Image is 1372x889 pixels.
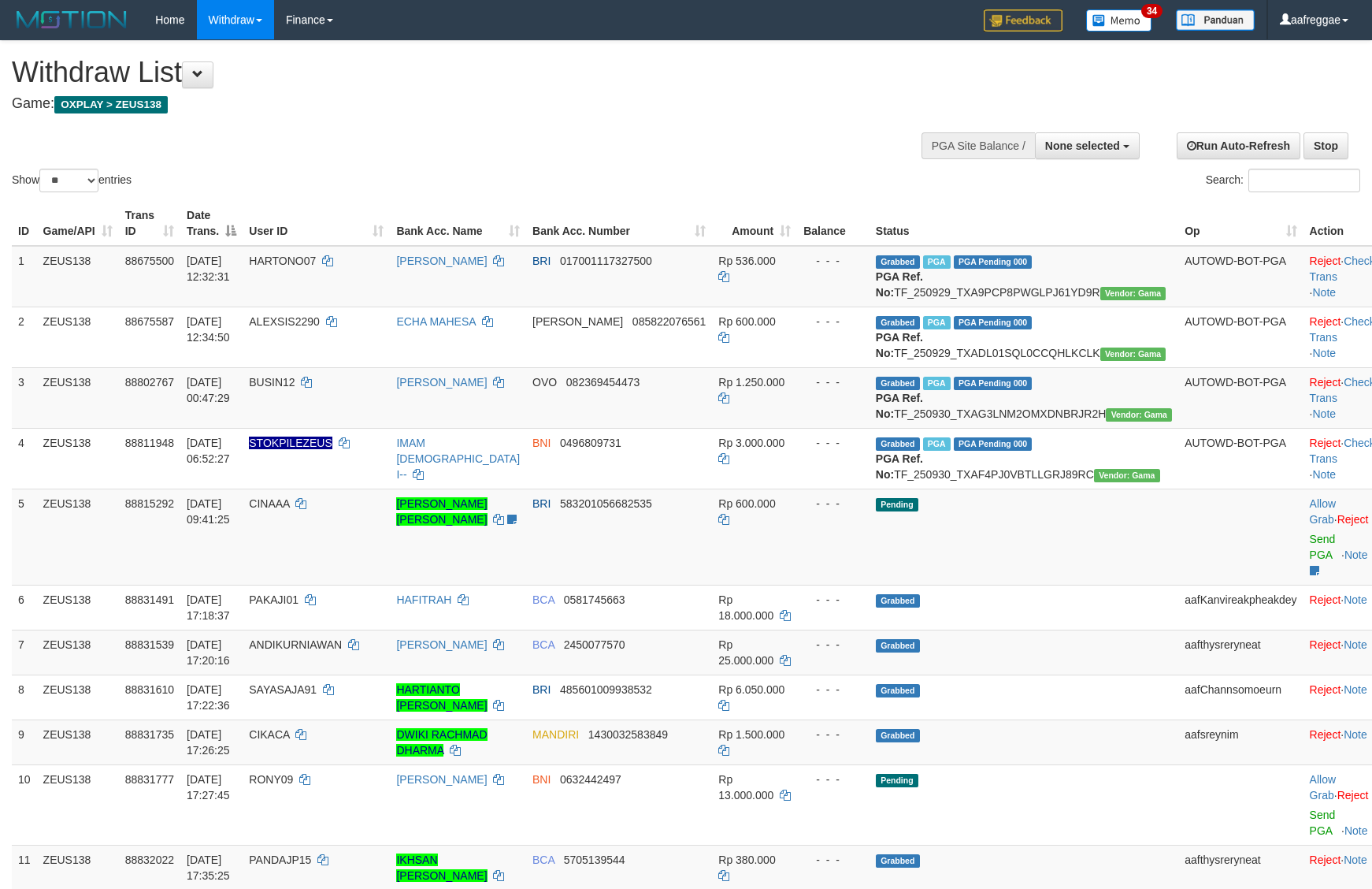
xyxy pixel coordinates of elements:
span: Grabbed [876,684,920,697]
td: 10 [12,764,37,845]
span: Vendor URL: https://trx31.1velocity.biz [1100,287,1166,300]
th: Game/API: activate to sort column ascending [37,201,119,246]
div: - - - [803,852,863,868]
div: - - - [803,435,863,451]
a: [PERSON_NAME] [PERSON_NAME] [396,497,487,526]
td: aafChannsomoeurn [1178,675,1303,720]
b: PGA Ref. No: [876,452,923,481]
span: [DATE] 12:32:31 [187,255,230,283]
span: BUSIN12 [249,376,295,389]
span: Marked by aafsreyleap [923,437,951,451]
span: Grabbed [876,437,920,451]
span: [DATE] 17:20:16 [187,638,230,667]
span: CINAAA [249,497,289,510]
span: PAKAJI01 [249,593,299,606]
th: ID [12,201,37,246]
span: [DATE] 06:52:27 [187,437,230,465]
div: - - - [803,682,863,697]
span: RONY09 [249,773,293,786]
a: Reject [1310,593,1341,606]
span: 88831610 [125,683,174,696]
span: [DATE] 17:26:25 [187,728,230,757]
span: Rp 25.000.000 [718,638,773,667]
span: [DATE] 09:41:25 [187,497,230,526]
span: 88675587 [125,315,174,328]
td: 6 [12,585,37,630]
a: Note [1344,728,1367,741]
div: - - - [803,496,863,511]
span: 88815292 [125,497,174,510]
td: 5 [12,489,37,585]
td: 1 [12,246,37,307]
span: [DATE] 17:22:36 [187,683,230,712]
span: PGA Pending [954,316,1033,329]
span: CIKACA [249,728,289,741]
span: Copy 583201056682535 to clipboard [560,497,652,510]
span: 88675500 [125,255,174,267]
a: Reject [1310,854,1341,866]
span: BCA [532,593,554,606]
a: Note [1313,286,1337,299]
span: ANDIKURNIAWAN [249,638,342,651]
b: PGA Ref. No: [876,392,923,420]
span: 88831491 [125,593,174,606]
a: IKHSAN [PERSON_NAME] [396,854,487,882]
span: 88831735 [125,728,174,741]
th: Op: activate to sort column ascending [1178,201,1303,246]
td: ZEUS138 [37,675,119,720]
span: None selected [1045,139,1120,152]
a: Stop [1303,132,1348,159]
a: Reject [1310,638,1341,651]
a: Note [1344,638,1367,651]
span: [PERSON_NAME] [532,315,623,328]
td: AUTOWD-BOT-PGA [1178,246,1303,307]
span: PGA Pending [954,255,1033,269]
td: ZEUS138 [37,585,119,630]
span: Rp 536.000 [718,255,775,267]
span: Grabbed [876,854,920,868]
a: Reject [1310,437,1341,449]
span: BRI [532,255,551,267]
span: 88832022 [125,854,174,866]
div: - - - [803,253,863,269]
a: Reject [1337,513,1369,526]
th: Bank Acc. Name: activate to sort column ascending [390,201,526,246]
a: Note [1344,854,1367,866]
span: HARTONO07 [249,255,316,267]
a: Send PGA [1310,809,1336,837]
span: Grabbed [876,255,920,269]
span: BCA [532,854,554,866]
div: - - - [803,772,863,787]
td: 7 [12,630,37,675]
span: BRI [532,497,551,510]
span: Grabbed [876,316,920,329]
td: ZEUS138 [37,428,119,489]
span: Vendor URL: https://trx31.1velocity.biz [1106,408,1172,422]
td: ZEUS138 [37,720,119,764]
td: ZEUS138 [37,367,119,428]
input: Search: [1248,169,1360,192]
td: aafKanvireakpheakdey [1178,585,1303,630]
a: Reject [1310,683,1341,696]
b: PGA Ref. No: [876,331,923,359]
span: [DATE] 17:18:37 [187,593,230,622]
span: Grabbed [876,377,920,390]
span: [DATE] 17:35:25 [187,854,230,882]
th: Bank Acc. Number: activate to sort column ascending [526,201,712,246]
th: Amount: activate to sort column ascending [712,201,797,246]
td: aafthysreryneat [1178,630,1303,675]
td: TF_250930_TXAG3LNM2OMXDNBRJR2H [870,367,1178,428]
a: Note [1344,549,1368,561]
img: panduan.png [1176,9,1255,31]
span: PGA Pending [954,377,1033,390]
div: PGA Site Balance / [921,132,1035,159]
a: Note [1344,593,1367,606]
span: Rp 600.000 [718,315,775,328]
a: Reject [1310,728,1341,741]
div: - - - [803,727,863,742]
div: - - - [803,592,863,608]
span: Grabbed [876,639,920,653]
span: SAYASAJA91 [249,683,317,696]
span: Marked by aafpengsreynich [923,316,951,329]
a: Allow Grab [1310,773,1336,802]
